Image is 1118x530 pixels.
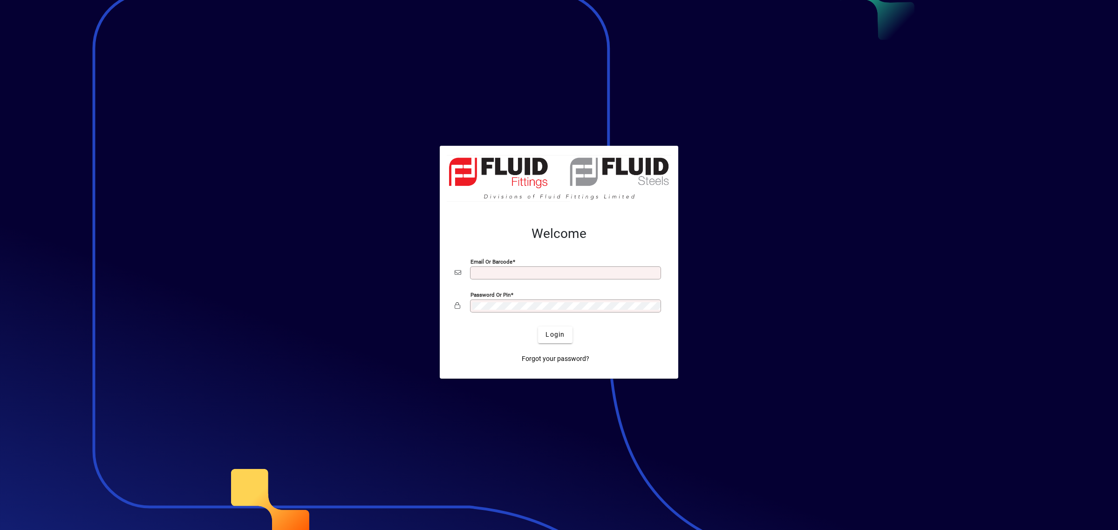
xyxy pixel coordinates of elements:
[545,330,565,340] span: Login
[522,354,589,364] span: Forgot your password?
[470,258,512,265] mat-label: Email or Barcode
[470,291,511,298] mat-label: Password or Pin
[455,226,663,242] h2: Welcome
[518,351,593,367] a: Forgot your password?
[538,326,572,343] button: Login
